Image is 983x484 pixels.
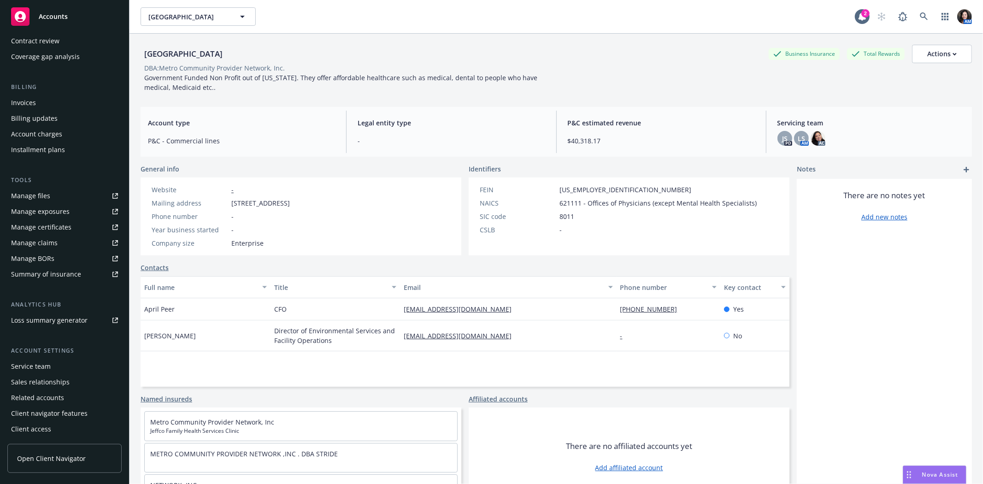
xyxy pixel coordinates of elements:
div: Business Insurance [769,48,840,59]
div: Billing [7,83,122,92]
a: Client access [7,422,122,437]
a: Accounts [7,4,122,30]
a: [EMAIL_ADDRESS][DOMAIN_NAME] [404,305,519,313]
a: Manage certificates [7,220,122,235]
a: Account charges [7,127,122,142]
div: Total Rewards [847,48,905,59]
a: Affiliated accounts [469,394,528,404]
a: add [961,164,972,175]
button: [GEOGRAPHIC_DATA] [141,7,256,26]
span: Accounts [39,13,68,20]
a: [EMAIL_ADDRESS][DOMAIN_NAME] [404,331,519,340]
div: 2 [861,9,870,18]
a: [PHONE_NUMBER] [620,305,685,313]
a: Sales relationships [7,375,122,390]
img: photo [811,131,825,146]
span: - [231,225,234,235]
span: April Peer [144,304,175,314]
button: Email [400,276,616,298]
div: Account settings [7,346,122,355]
div: Manage exposures [11,204,70,219]
a: Installment plans [7,142,122,157]
a: Client navigator features [7,406,122,421]
a: Add new notes [861,212,907,222]
a: Summary of insurance [7,267,122,282]
div: Manage files [11,189,50,203]
a: - [620,331,630,340]
div: [GEOGRAPHIC_DATA] [141,48,226,60]
span: LS [798,134,805,143]
div: Full name [144,283,257,292]
span: There are no notes yet [844,190,925,201]
span: - [358,136,545,146]
span: - [559,225,562,235]
div: Email [404,283,602,292]
span: - [231,212,234,221]
div: Analytics hub [7,300,122,309]
span: Yes [733,304,744,314]
span: Jeffco Family Health Services Clinic [150,427,452,435]
div: Service team [11,359,51,374]
a: Manage BORs [7,251,122,266]
a: Manage claims [7,236,122,250]
span: [US_EMPLOYER_IDENTIFICATION_NUMBER] [559,185,691,195]
a: Service team [7,359,122,374]
button: Key contact [720,276,789,298]
span: Government Funded Non Profit out of [US_STATE]. They offer affordable healthcare such as medical,... [144,73,539,92]
div: Title [274,283,387,292]
a: Start snowing [872,7,891,26]
span: Identifiers [469,164,501,174]
div: Year business started [152,225,228,235]
a: Related accounts [7,390,122,405]
div: Key contact [724,283,776,292]
div: Client navigator features [11,406,88,421]
a: - [231,185,234,194]
div: Manage BORs [11,251,54,266]
span: Manage exposures [7,204,122,219]
span: Enterprise [231,238,264,248]
span: CFO [274,304,287,314]
div: Phone number [152,212,228,221]
div: Manage certificates [11,220,71,235]
div: NAICS [480,198,556,208]
span: Account type [148,118,335,128]
span: General info [141,164,179,174]
div: Billing updates [11,111,58,126]
button: Phone number [617,276,720,298]
div: Sales relationships [11,375,70,390]
div: Tools [7,176,122,185]
a: Report a Bug [894,7,912,26]
span: $40,318.17 [568,136,755,146]
div: Loss summary generator [11,313,88,328]
a: Metro Community Provider Network, Inc [150,418,274,426]
span: There are no affiliated accounts yet [566,441,692,452]
a: Loss summary generator [7,313,122,328]
button: Actions [912,45,972,63]
div: Related accounts [11,390,64,405]
a: Search [915,7,933,26]
span: Nova Assist [922,471,959,478]
span: P&C estimated revenue [568,118,755,128]
span: Servicing team [777,118,965,128]
div: Client access [11,422,51,437]
button: Full name [141,276,271,298]
div: Account charges [11,127,62,142]
button: Nova Assist [903,466,966,484]
span: Notes [797,164,816,175]
div: Installment plans [11,142,65,157]
div: CSLB [480,225,556,235]
img: photo [957,9,972,24]
a: Named insureds [141,394,192,404]
span: Legal entity type [358,118,545,128]
div: FEIN [480,185,556,195]
span: 621111 - Offices of Physicians (except Mental Health Specialists) [559,198,757,208]
a: Contract review [7,34,122,48]
span: No [733,331,742,341]
a: Contacts [141,263,169,272]
div: Coverage gap analysis [11,49,80,64]
a: Billing updates [7,111,122,126]
div: Manage claims [11,236,58,250]
a: Manage files [7,189,122,203]
span: Director of Environmental Services and Facility Operations [274,326,397,345]
a: Invoices [7,95,122,110]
